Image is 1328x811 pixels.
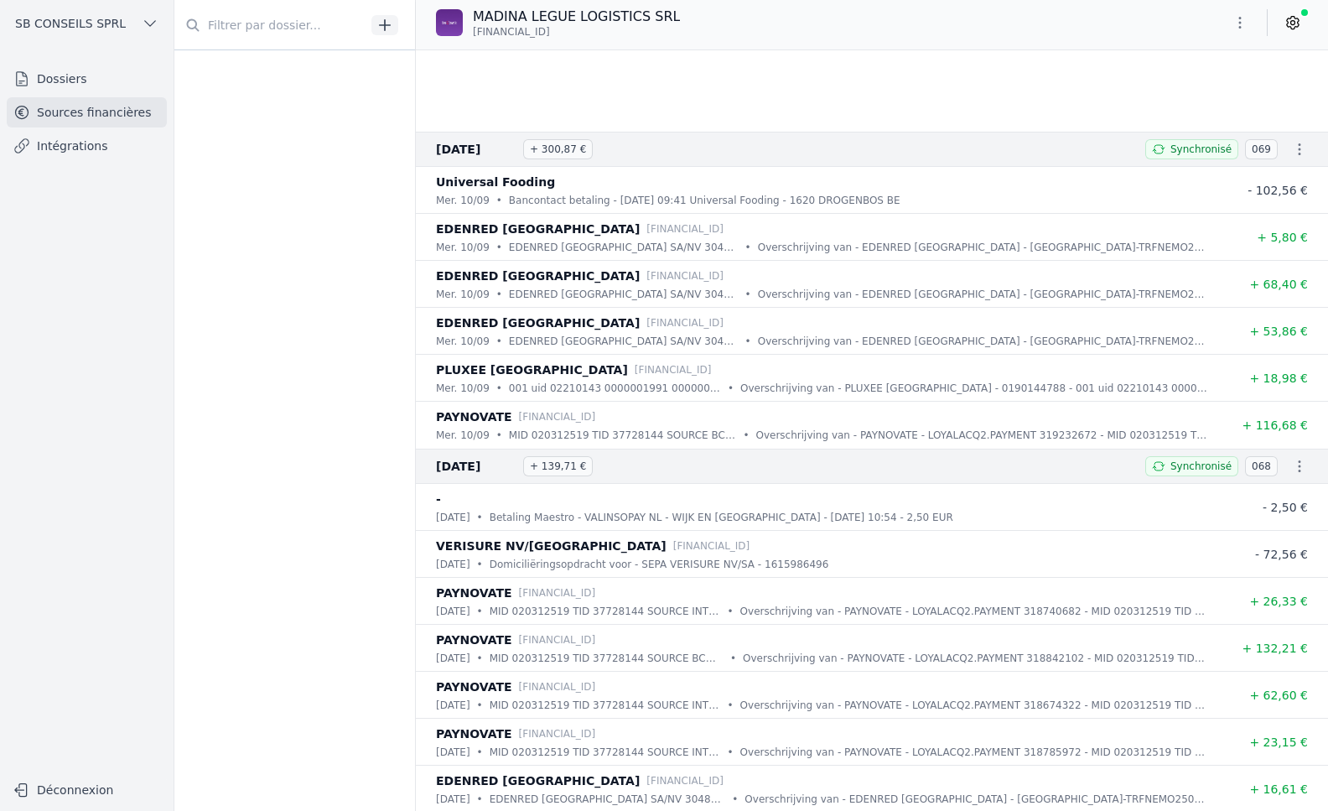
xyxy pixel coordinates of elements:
[646,315,724,331] p: [FINANCIAL_ID]
[1248,184,1308,197] span: - 102,56 €
[745,239,751,256] div: •
[436,192,490,209] p: mer. 10/09
[436,266,640,286] p: EDENRED [GEOGRAPHIC_DATA]
[743,650,1207,667] p: Overschrijving van - PAYNOVATE - LOYALACQ2.PAYMENT 318842102 - MID 020312519 TID 37728144 SOURCE ...
[477,509,483,526] div: •
[1249,278,1308,291] span: + 68,40 €
[740,697,1207,714] p: Overschrijving van - PAYNOVATE - LOYALACQ2.PAYMENT 318674322 - MID 020312519 TID 37728144 SOURCE ...
[496,286,502,303] div: •
[490,556,829,573] p: Domiciliëringsopdracht voor - SEPA VERISURE NV/SA - 1615986496
[519,725,596,742] p: [FINANCIAL_ID]
[477,556,483,573] div: •
[436,744,470,761] p: [DATE]
[1249,689,1308,702] span: + 62,60 €
[436,536,667,556] p: VERISURE NV/[GEOGRAPHIC_DATA]
[436,456,516,476] span: [DATE]
[646,221,724,237] p: [FINANCIAL_ID]
[436,333,490,350] p: mer. 10/09
[509,333,739,350] p: EDENRED [GEOGRAPHIC_DATA] SA/NV 30495251 629914ETR060925 0030495251 P00680952 00005480 000009
[473,25,550,39] span: [FINANCIAL_ID]
[490,697,721,714] p: MID 020312519 TID 37728144 SOURCE INTL DATE [DATE] BRUT 63.53
[436,139,516,159] span: [DATE]
[490,791,726,808] p: EDENRED [GEOGRAPHIC_DATA] SA/NV 30481477 629914ETR040925 0030481477 P00680952 00001690 000002
[496,380,502,397] div: •
[436,380,490,397] p: mer. 10/09
[509,380,721,397] p: 001 uid 02210143 0000001991 000000093 00000 07 09
[744,791,1207,808] p: Overschrijving van - EDENRED [GEOGRAPHIC_DATA] - [GEOGRAPHIC_DATA]-TRFNEMO25090855115492 - EDENRE...
[519,678,596,695] p: [FINANCIAL_ID]
[523,456,593,476] span: + 139,71 €
[436,697,470,714] p: [DATE]
[728,603,734,620] div: •
[477,603,483,620] div: •
[1249,595,1308,608] span: + 26,33 €
[436,407,512,427] p: PAYNOVATE
[1170,143,1232,156] span: Synchronisé
[509,286,739,303] p: EDENRED [GEOGRAPHIC_DATA] SA/NV 30495251 629914ETR070925 0030495251 P00680952 00006960 000012
[740,380,1207,397] p: Overschrijving van - PLUXEE [GEOGRAPHIC_DATA] - 0190144788 - 001 uid 02210143 0000001991 0000000 ...
[745,333,751,350] div: •
[7,131,167,161] a: Intégrations
[1242,642,1308,655] span: + 132,21 €
[436,239,490,256] p: mer. 10/09
[7,10,167,37] button: SB CONSEILS SPRL
[730,650,736,667] div: •
[436,771,640,791] p: EDENRED [GEOGRAPHIC_DATA]
[490,650,724,667] p: MID 020312519 TID 37728144 SOURCE BCMC DATE [DATE] BRUT 133.30
[496,333,502,350] div: •
[758,239,1207,256] p: Overschrijving van - EDENRED [GEOGRAPHIC_DATA] - [GEOGRAPHIC_DATA]-TRFNEMO25090955154591 - EDENRE...
[1257,231,1308,244] span: + 5,80 €
[436,791,470,808] p: [DATE]
[732,791,738,808] div: •
[15,15,126,32] span: SB CONSEILS SPRL
[1245,139,1278,159] span: 069
[740,603,1207,620] p: Overschrijving van - PAYNOVATE - LOYALACQ2.PAYMENT 318740682 - MID 020312519 TID 37728144 SOURCE ...
[436,677,512,697] p: PAYNOVATE
[477,791,483,808] div: •
[1170,460,1232,473] span: Synchronisé
[646,268,724,284] p: [FINANCIAL_ID]
[436,489,441,509] p: -
[1242,418,1308,432] span: + 116,68 €
[1245,456,1278,476] span: 068
[496,192,502,209] div: •
[519,585,596,601] p: [FINANCIAL_ID]
[1249,325,1308,338] span: + 53,86 €
[519,408,596,425] p: [FINANCIAL_ID]
[436,219,640,239] p: EDENRED [GEOGRAPHIC_DATA]
[436,509,470,526] p: [DATE]
[436,9,463,36] img: BEOBANK_CTBKBEBX.png
[436,360,628,380] p: PLUXEE [GEOGRAPHIC_DATA]
[496,427,502,444] div: •
[509,192,900,209] p: Bancontact betaling - [DATE] 09:41 Universal Fooding - 1620 DROGENBOS BE
[477,697,483,714] div: •
[728,744,734,761] div: •
[490,603,721,620] p: MID 020312519 TID 37728144 SOURCE INTL DATE [DATE] BRUT 26.73
[1263,501,1308,514] span: - 2,50 €
[519,632,596,648] p: [FINANCIAL_ID]
[755,427,1207,444] p: Overschrijving van - PAYNOVATE - LOYALACQ2.PAYMENT 319232672 - MID 020312519 TID 37728144 SOURCE ...
[436,286,490,303] p: mer. 10/09
[436,556,470,573] p: [DATE]
[728,380,734,397] div: •
[436,583,512,603] p: PAYNOVATE
[1249,372,1308,385] span: + 18,98 €
[7,97,167,127] a: Sources financières
[523,139,593,159] span: + 300,87 €
[7,777,167,803] button: Déconnexion
[174,10,366,40] input: Filtrer par dossier...
[635,361,712,378] p: [FINANCIAL_ID]
[436,313,640,333] p: EDENRED [GEOGRAPHIC_DATA]
[477,744,483,761] div: •
[1255,548,1308,561] span: - 72,56 €
[728,697,734,714] div: •
[673,538,750,554] p: [FINANCIAL_ID]
[436,603,470,620] p: [DATE]
[436,724,512,744] p: PAYNOVATE
[7,64,167,94] a: Dossiers
[740,744,1207,761] p: Overschrijving van - PAYNOVATE - LOYALACQ2.PAYMENT 318785972 - MID 020312519 TID 37728144 SOURCE ...
[745,286,751,303] div: •
[436,650,470,667] p: [DATE]
[1249,782,1308,796] span: + 16,61 €
[416,49,1328,132] occluded-content: And 1 item before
